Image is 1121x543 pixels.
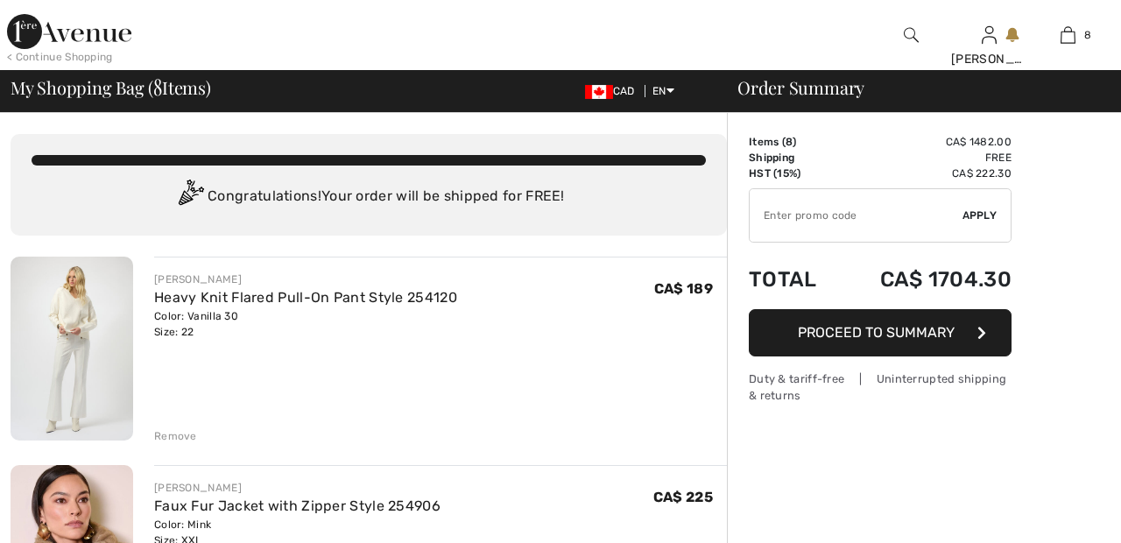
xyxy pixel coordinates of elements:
[749,166,838,181] td: HST (15%)
[838,134,1012,150] td: CA$ 1482.00
[962,208,998,223] span: Apply
[982,25,997,46] img: My Info
[749,309,1012,356] button: Proceed to Summary
[154,480,441,496] div: [PERSON_NAME]
[951,50,1028,68] div: [PERSON_NAME]
[173,180,208,215] img: Congratulation2.svg
[654,280,713,297] span: CA$ 189
[786,136,793,148] span: 8
[749,134,838,150] td: Items ( )
[749,150,838,166] td: Shipping
[838,150,1012,166] td: Free
[653,489,713,505] span: CA$ 225
[7,49,113,65] div: < Continue Shopping
[1084,27,1091,43] span: 8
[652,85,674,97] span: EN
[7,14,131,49] img: 1ère Avenue
[154,497,441,514] a: Faux Fur Jacket with Zipper Style 254906
[11,79,211,96] span: My Shopping Bag ( Items)
[716,79,1110,96] div: Order Summary
[982,26,997,43] a: Sign In
[154,308,457,340] div: Color: Vanilla 30 Size: 22
[11,257,133,441] img: Heavy Knit Flared Pull-On Pant Style 254120
[32,180,706,215] div: Congratulations! Your order will be shipped for FREE!
[749,370,1012,404] div: Duty & tariff-free | Uninterrupted shipping & returns
[798,324,955,341] span: Proceed to Summary
[838,250,1012,309] td: CA$ 1704.30
[154,271,457,287] div: [PERSON_NAME]
[154,428,197,444] div: Remove
[750,189,962,242] input: Promo code
[585,85,613,99] img: Canadian Dollar
[838,166,1012,181] td: CA$ 222.30
[154,289,457,306] a: Heavy Knit Flared Pull-On Pant Style 254120
[749,250,838,309] td: Total
[1029,25,1106,46] a: 8
[585,85,642,97] span: CAD
[904,25,919,46] img: search the website
[153,74,162,97] span: 8
[1061,25,1075,46] img: My Bag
